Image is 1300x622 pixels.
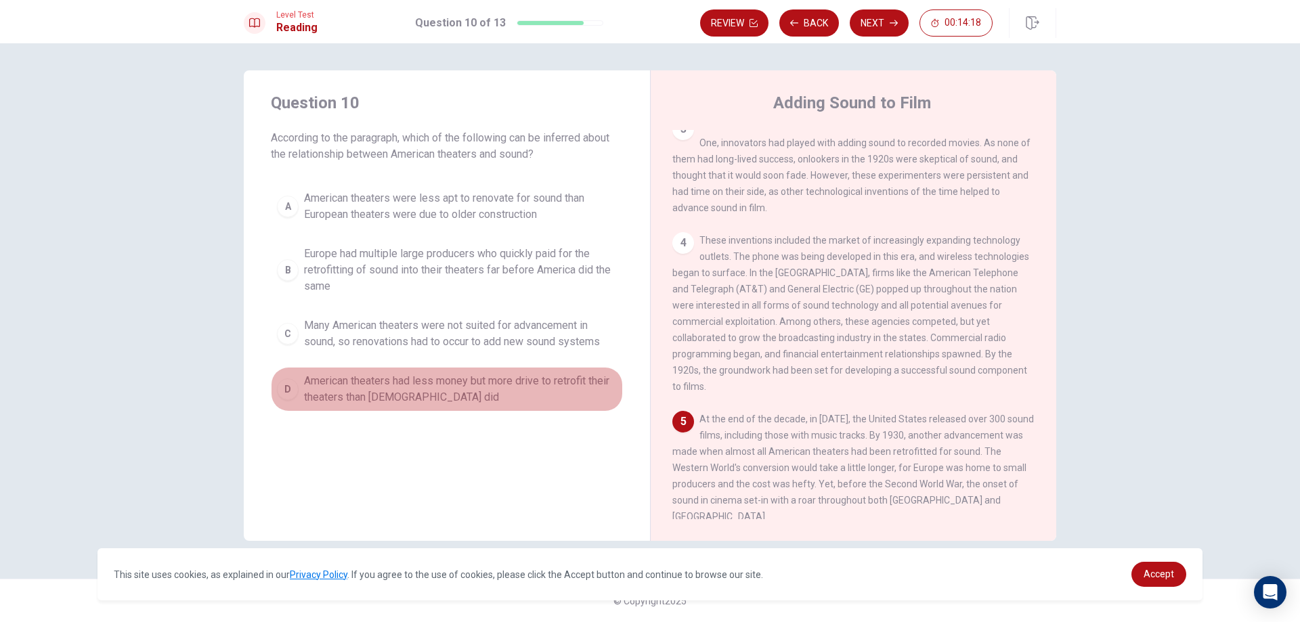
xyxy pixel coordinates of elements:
div: C [277,323,299,345]
span: Accept [1144,569,1174,579]
div: Open Intercom Messenger [1254,576,1286,608]
div: 5 [672,411,694,432]
a: dismiss cookie message [1131,562,1186,587]
span: According to the paragraph, which of the following can be inferred about the relationship between... [271,130,623,162]
span: This site uses cookies, as explained in our . If you agree to the use of cookies, please click th... [114,569,763,580]
button: Review [700,9,768,37]
span: American theaters had less money but more drive to retrofit their theaters than [DEMOGRAPHIC_DATA... [304,373,617,405]
span: At the end of the decade, in [DATE], the United States released over 300 sound films, including t... [672,414,1034,522]
button: AAmerican theaters were less apt to renovate for sound than European theaters were due to older c... [271,184,623,229]
button: DAmerican theaters had less money but more drive to retrofit their theaters than [DEMOGRAPHIC_DAT... [271,367,623,412]
button: CMany American theaters were not suited for advancement in sound, so renovations had to occur to ... [271,311,623,356]
h4: Question 10 [271,92,623,114]
span: American theaters were less apt to renovate for sound than European theaters were due to older co... [304,190,617,223]
button: BEurope had multiple large producers who quickly paid for the retrofitting of sound into their th... [271,240,623,301]
div: cookieconsent [97,548,1202,600]
button: Next [850,9,909,37]
h4: Adding Sound to Film [773,92,931,114]
div: 4 [672,232,694,254]
h1: Reading [276,20,318,36]
span: These inventions included the market of increasingly expanding technology outlets. The phone was ... [672,235,1029,392]
div: A [277,196,299,217]
span: 00:14:18 [945,18,981,28]
span: Europe had multiple large producers who quickly paid for the retrofitting of sound into their the... [304,246,617,294]
div: D [277,378,299,400]
button: Back [779,9,839,37]
h1: Question 10 of 13 [415,15,506,31]
a: Privacy Policy [290,569,347,580]
div: B [277,259,299,281]
span: © Copyright 2025 [613,596,687,606]
span: Level Test [276,10,318,20]
button: 00:14:18 [919,9,993,37]
span: Many American theaters were not suited for advancement in sound, so renovations had to occur to a... [304,317,617,350]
